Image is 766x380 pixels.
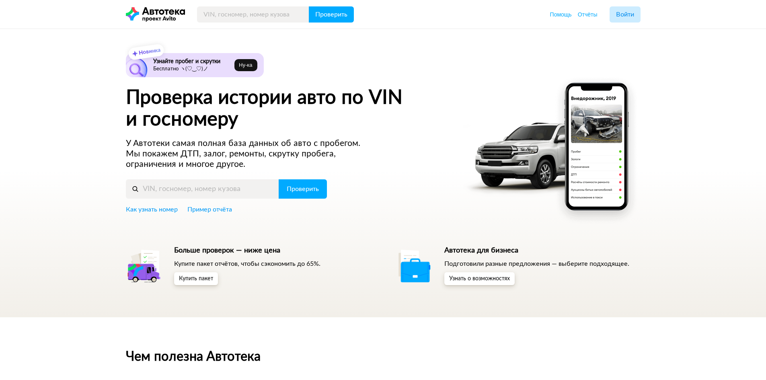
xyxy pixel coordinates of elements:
[126,205,178,214] a: Как узнать номер
[153,66,232,72] p: Бесплатно ヽ(♡‿♡)ノ
[239,62,252,68] span: Ну‑ка
[126,138,376,170] p: У Автотеки самая полная база данных об авто с пробегом. Мы покажем ДТП, залог, ремонты, скрутку п...
[309,6,354,23] button: Проверить
[444,246,629,255] h5: Автотека для бизнеса
[578,10,598,18] a: Отчёты
[153,58,232,65] h6: Узнайте пробег и скрутки
[174,272,218,285] button: Купить пакет
[174,259,320,268] p: Купите пакет отчётов, чтобы сэкономить до 65%.
[449,276,510,281] span: Узнать о возможностях
[126,179,279,199] input: VIN, госномер, номер кузова
[315,11,347,18] span: Проверить
[550,11,572,18] span: Помощь
[550,10,572,18] a: Помощь
[197,6,309,23] input: VIN, госномер, номер кузова
[444,272,515,285] button: Узнать о возможностях
[138,47,160,56] strong: Новинка
[179,276,213,281] span: Купить пакет
[126,349,641,364] h2: Чем полезна Автотека
[126,87,453,130] h1: Проверка истории авто по VIN и госномеру
[279,179,327,199] button: Проверить
[444,259,629,268] p: Подготовили разные предложения — выберите подходящее.
[578,11,598,18] span: Отчёты
[174,246,320,255] h5: Больше проверок — ниже цена
[610,6,641,23] button: Войти
[616,11,634,18] span: Войти
[287,186,319,192] span: Проверить
[187,205,232,214] a: Пример отчёта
